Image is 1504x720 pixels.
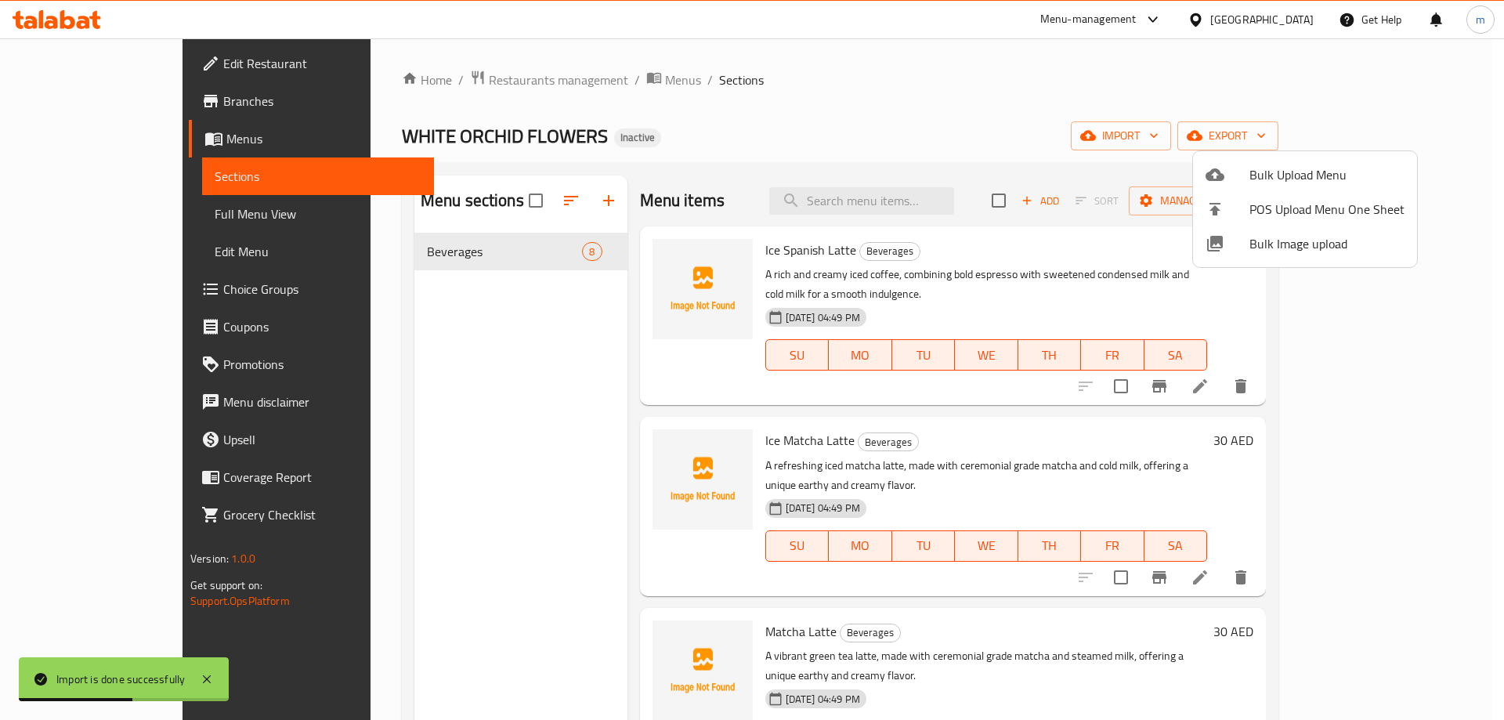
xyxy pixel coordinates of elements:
[56,671,185,688] div: Import is done successfully
[1193,157,1417,192] li: Upload bulk menu
[1193,192,1417,226] li: POS Upload Menu One Sheet
[1249,234,1405,253] span: Bulk Image upload
[1249,200,1405,219] span: POS Upload Menu One Sheet
[1249,165,1405,184] span: Bulk Upload Menu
